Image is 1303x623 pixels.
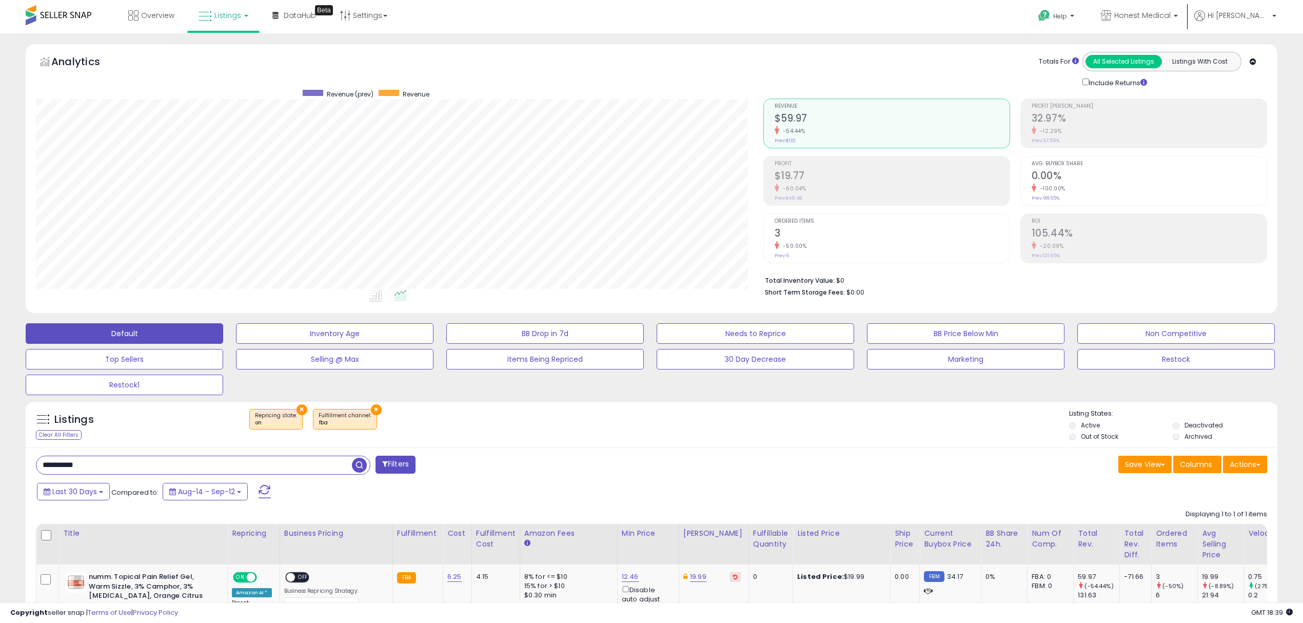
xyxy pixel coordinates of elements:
div: -71.66 [1124,572,1143,581]
span: Overview [141,10,174,21]
small: -12.29% [1036,127,1062,135]
small: FBA [397,572,416,583]
span: OFF [255,573,272,582]
button: Default [26,323,223,344]
div: Totals For [1039,57,1079,67]
small: (-8.89%) [1209,582,1234,590]
small: (-54.44%) [1084,582,1113,590]
button: × [371,404,382,415]
div: Repricing [232,528,275,539]
span: $0.00 [846,287,864,297]
button: Inventory Age [236,323,433,344]
span: Hi [PERSON_NAME] [1208,10,1269,21]
div: 6 [1156,591,1197,600]
button: Restock [1077,349,1275,369]
p: Listing States: [1069,409,1277,419]
div: Title [63,528,223,539]
small: (275%) [1255,582,1275,590]
small: Amazon Fees. [524,539,530,548]
span: Compared to: [111,488,159,497]
div: seller snap | | [10,608,178,618]
button: Aug-14 - Sep-12 [163,483,248,500]
button: 30 Day Decrease [657,349,854,369]
label: Deactivated [1184,421,1223,430]
div: fba [319,419,371,426]
i: Get Help [1038,9,1051,22]
div: Fulfillment [397,528,439,539]
div: [PERSON_NAME] [683,528,744,539]
h2: 0.00% [1032,170,1267,184]
div: 19.99 [1202,572,1243,581]
button: BB Drop in 7d [446,323,644,344]
div: Ship Price [895,528,915,550]
div: 0.00 [895,572,912,581]
li: $0 [765,274,1260,286]
span: Aug-14 - Sep-12 [178,486,235,497]
button: Items Being Repriced [446,349,644,369]
span: Profit [775,161,1010,167]
div: Listed Price [797,528,886,539]
small: (-50%) [1162,582,1183,590]
div: Cost [447,528,467,539]
h5: Analytics [51,54,120,71]
small: FBM [924,571,944,582]
button: Selling @ Max [236,349,433,369]
div: Avg Selling Price [1202,528,1239,560]
button: Actions [1223,456,1267,473]
div: Min Price [622,528,675,539]
span: Revenue (prev) [327,90,373,99]
b: numm. Topical Pain Relief Gel, Warm Sizzle, 3% Camphor, 3% [MEDICAL_DATA], Orange Citrus Mint Sce... [89,572,213,613]
span: Listings [214,10,241,21]
div: 15% for > $10 [524,581,609,591]
button: Columns [1173,456,1221,473]
div: 0% [985,572,1019,581]
div: Amazon AI * [232,588,272,597]
strong: Copyright [10,608,48,617]
small: -60.04% [779,185,806,192]
h2: 3 [775,227,1010,241]
span: Fulfillment channel : [319,412,371,427]
a: Help [1030,2,1084,33]
div: Fulfillment Cost [476,528,516,550]
span: 2025-10-13 18:39 GMT [1251,608,1293,617]
div: FBA: 0 [1032,572,1065,581]
div: Preset: [232,599,272,622]
div: Ordered Items [1156,528,1193,550]
label: Active [1081,421,1100,430]
small: Prev: 98.65% [1032,195,1059,201]
b: Total Inventory Value: [765,276,835,285]
span: Profit [PERSON_NAME] [1032,104,1267,109]
div: BB Share 24h. [985,528,1023,550]
span: OFF [295,573,311,582]
div: 4.15 [476,572,512,581]
span: Ordered Items [775,219,1010,224]
span: Revenue [403,90,429,99]
span: Avg. Buybox Share [1032,161,1267,167]
a: 6.25 [447,572,462,582]
button: All Selected Listings [1085,55,1162,68]
div: on [255,419,297,426]
a: Terms of Use [88,608,131,617]
div: Displaying 1 to 1 of 1 items [1186,510,1267,519]
button: Top Sellers [26,349,223,369]
div: 0 [753,572,785,581]
div: Velocity [1248,528,1286,539]
span: ON [234,573,247,582]
a: 12.46 [622,572,639,582]
a: Hi [PERSON_NAME] [1194,10,1276,33]
h2: $19.77 [775,170,1010,184]
span: Help [1053,12,1067,21]
div: $0.30 min [524,591,609,600]
h2: 32.97% [1032,112,1267,126]
button: Last 30 Days [37,483,110,500]
button: Filters [376,456,416,474]
div: 3 [1156,572,1197,581]
a: Privacy Policy [133,608,178,617]
div: 131.63 [1078,591,1119,600]
div: Amazon Fees [524,528,613,539]
button: Save View [1118,456,1172,473]
small: Prev: $132 [775,138,796,144]
div: Current Buybox Price [924,528,977,550]
h2: 105.44% [1032,227,1267,241]
div: Include Returns [1075,76,1159,88]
